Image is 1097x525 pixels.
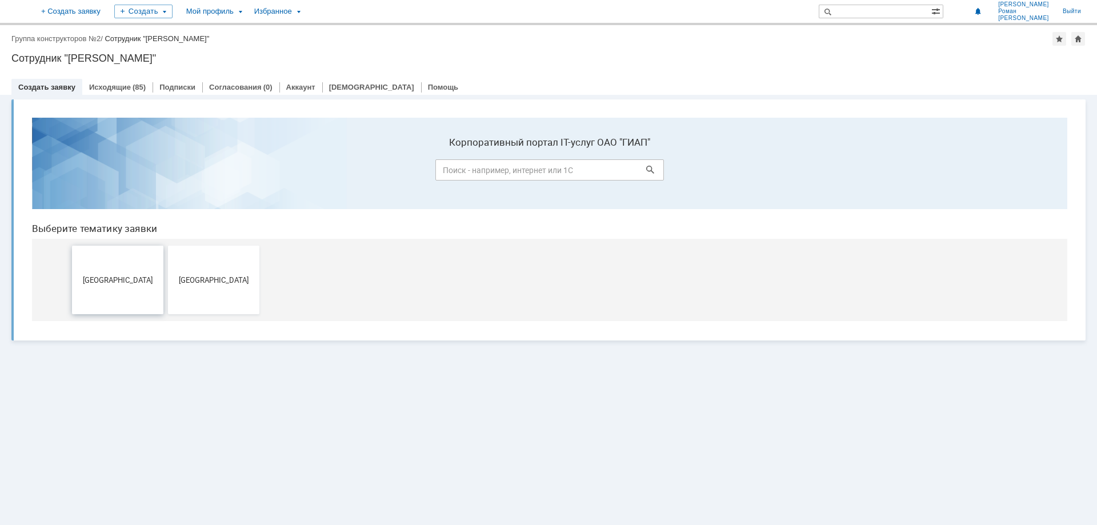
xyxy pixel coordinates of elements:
[209,83,262,91] a: Согласования
[428,83,458,91] a: Помощь
[413,51,641,72] input: Поиск - например, интернет или 1С
[998,15,1049,22] span: [PERSON_NAME]
[998,1,1049,8] span: [PERSON_NAME]
[1071,32,1085,46] div: Сделать домашней страницей
[145,137,237,206] button: [GEOGRAPHIC_DATA]
[9,114,1044,126] header: Выберите тематику заявки
[1052,32,1066,46] div: Добавить в избранное
[49,137,141,206] button: [GEOGRAPHIC_DATA]
[11,53,1086,64] div: Сотрудник "[PERSON_NAME]"
[105,34,209,43] div: Сотрудник "[PERSON_NAME]"
[286,83,315,91] a: Аккаунт
[931,5,943,16] span: Расширенный поиск
[11,34,101,43] a: Группа конструкторов №2
[18,83,75,91] a: Создать заявку
[159,83,195,91] a: Подписки
[998,8,1049,15] span: Роман
[263,83,273,91] div: (0)
[53,167,137,175] span: [GEOGRAPHIC_DATA]
[133,83,146,91] div: (85)
[329,83,414,91] a: [DEMOGRAPHIC_DATA]
[89,83,131,91] a: Исходящие
[149,167,233,175] span: [GEOGRAPHIC_DATA]
[413,28,641,39] label: Корпоративный портал IT-услуг ОАО "ГИАП"
[114,5,173,18] div: Создать
[11,34,105,43] div: /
